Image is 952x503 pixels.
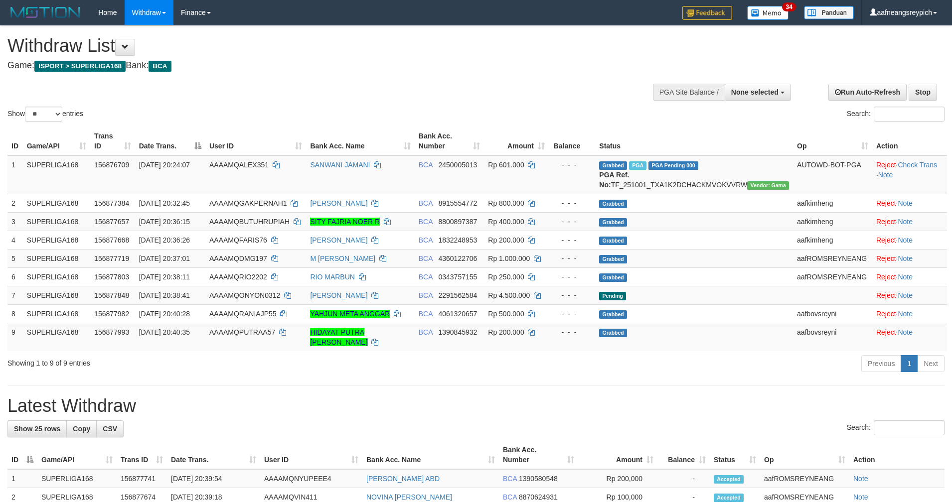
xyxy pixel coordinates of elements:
[139,310,190,318] span: [DATE] 20:40:28
[872,231,947,249] td: ·
[167,469,260,488] td: [DATE] 20:39:54
[209,328,275,336] span: AAAAMQPUTRAA57
[747,181,789,190] span: Vendor URL: https://trx31.1velocity.biz
[898,328,913,336] a: Note
[872,212,947,231] td: ·
[599,171,629,189] b: PGA Ref. No:
[876,254,896,262] a: Reject
[917,355,945,372] a: Next
[793,231,872,249] td: aafkimheng
[167,441,260,469] th: Date Trans.: activate to sort column ascending
[37,469,117,488] td: SUPERLIGA168
[853,493,868,501] a: Note
[209,161,269,169] span: AAAAMQALEX351
[94,291,129,299] span: 156877848
[872,267,947,286] td: ·
[898,291,913,299] a: Note
[23,249,90,267] td: SUPERLIGA168
[853,475,868,483] a: Note
[7,36,625,56] h1: Withdraw List
[438,328,477,336] span: Copy 1390845932 to clipboard
[117,469,167,488] td: 156877741
[731,88,779,96] span: None selected
[876,310,896,318] a: Reject
[25,107,62,122] select: Showentries
[898,199,913,207] a: Note
[793,249,872,267] td: aafROMSREYNEANG
[366,475,440,483] a: [PERSON_NAME] ABD
[553,160,591,170] div: - - -
[209,218,290,226] span: AAAAMQBUTUHRUPIAH
[94,254,129,262] span: 156877719
[648,161,698,170] span: PGA Pending
[519,493,558,501] span: Copy 8870624931 to clipboard
[553,253,591,263] div: - - -
[876,161,896,169] a: Reject
[629,161,646,170] span: Marked by aafsoycanthlai
[7,304,23,323] td: 8
[139,328,190,336] span: [DATE] 20:40:35
[419,310,433,318] span: BCA
[874,420,945,435] input: Search:
[599,310,627,319] span: Grabbed
[876,236,896,244] a: Reject
[419,161,433,169] span: BCA
[7,249,23,267] td: 5
[714,494,744,502] span: Accepted
[595,127,793,155] th: Status
[205,127,306,155] th: User ID: activate to sort column ascending
[599,200,627,208] span: Grabbed
[306,127,414,155] th: Bank Acc. Name: activate to sort column ascending
[7,396,945,416] h1: Latest Withdraw
[488,328,524,336] span: Rp 200.000
[793,194,872,212] td: aafkimheng
[747,6,789,20] img: Button%20Memo.svg
[599,273,627,282] span: Grabbed
[7,323,23,351] td: 9
[94,218,129,226] span: 156877657
[260,441,362,469] th: User ID: activate to sort column ascending
[898,254,913,262] a: Note
[209,254,267,262] span: AAAAMQDMG197
[874,107,945,122] input: Search:
[7,5,83,20] img: MOTION_logo.png
[872,304,947,323] td: ·
[419,254,433,262] span: BCA
[209,236,267,244] span: AAAAMQFARIS76
[310,254,375,262] a: M [PERSON_NAME]
[599,255,627,263] span: Grabbed
[793,127,872,155] th: Op: activate to sort column ascending
[872,194,947,212] td: ·
[362,441,499,469] th: Bank Acc. Name: activate to sort column ascending
[94,161,129,169] span: 156876709
[139,218,190,226] span: [DATE] 20:36:15
[682,6,732,20] img: Feedback.jpg
[553,309,591,319] div: - - -
[503,493,517,501] span: BCA
[898,161,937,169] a: Check Trans
[415,127,484,155] th: Bank Acc. Number: activate to sort column ascending
[23,127,90,155] th: Game/API: activate to sort column ascending
[519,475,558,483] span: Copy 1390580548 to clipboard
[94,328,129,336] span: 156877993
[139,199,190,207] span: [DATE] 20:32:45
[66,420,97,437] a: Copy
[898,273,913,281] a: Note
[872,286,947,304] td: ·
[488,161,524,169] span: Rp 601.000
[23,304,90,323] td: SUPERLIGA168
[23,267,90,286] td: SUPERLIGA168
[901,355,918,372] a: 1
[438,199,477,207] span: Copy 8915554772 to clipboard
[438,218,477,226] span: Copy 8800897387 to clipboard
[135,127,205,155] th: Date Trans.: activate to sort column descending
[553,327,591,337] div: - - -
[94,273,129,281] span: 156877803
[7,469,37,488] td: 1
[438,236,477,244] span: Copy 1832248953 to clipboard
[23,231,90,249] td: SUPERLIGA168
[849,441,945,469] th: Action
[7,107,83,122] label: Show entries
[876,273,896,281] a: Reject
[209,273,267,281] span: AAAAMQRIO2202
